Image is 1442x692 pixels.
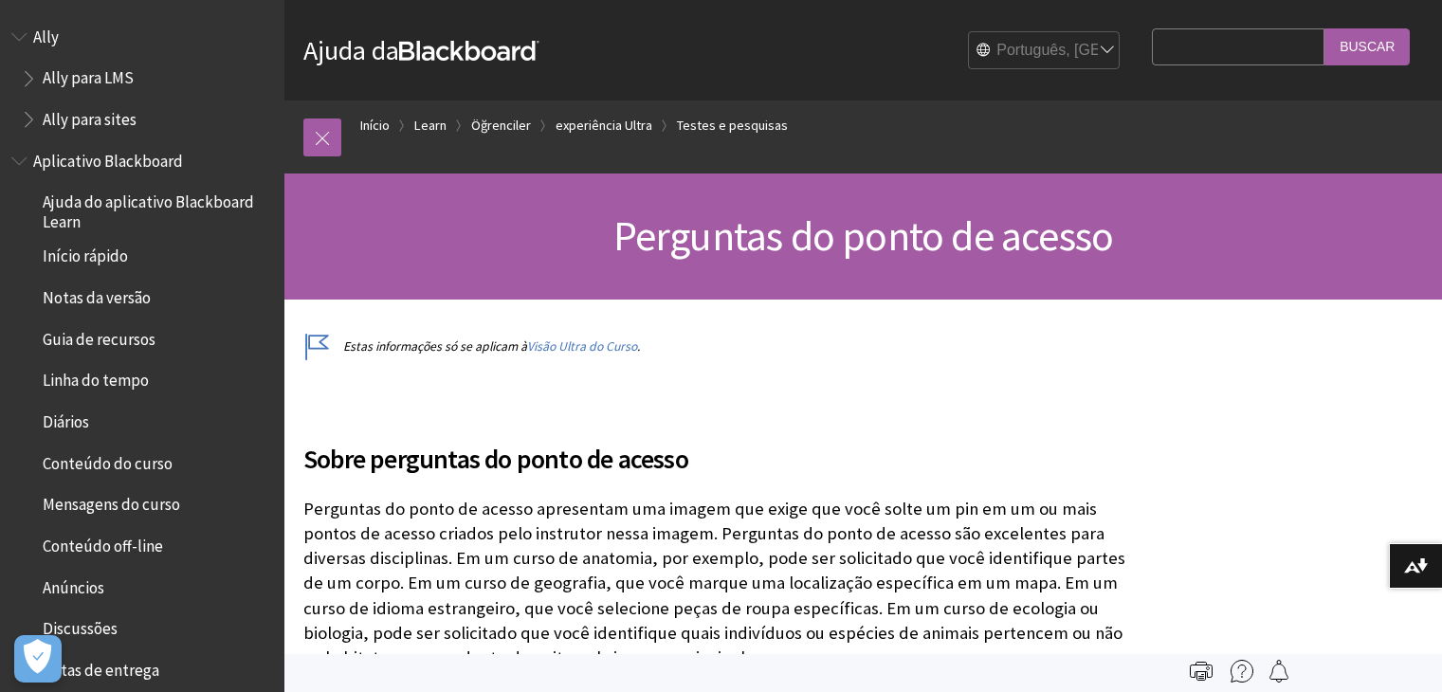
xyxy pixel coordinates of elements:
a: Ajuda daBlackboard [303,33,539,67]
span: Datas de entrega [43,654,159,680]
h2: Sobre perguntas do ponto de acesso [303,416,1142,479]
span: Mensagens do curso [43,489,180,515]
nav: Book outline for Anthology Ally Help [11,21,273,136]
span: Ally [33,21,59,46]
select: Site Language Selector [969,32,1121,70]
span: Início rápido [43,241,128,266]
strong: Blackboard [399,41,539,61]
a: Início [360,114,390,137]
span: Notas da versão [43,282,151,307]
a: Öğrenciler [471,114,531,137]
span: Conteúdo off-line [43,530,163,555]
button: Abrir preferências [14,635,62,683]
span: Guia de recursos [43,323,155,349]
span: Aplicativo Blackboard [33,145,183,171]
span: Linha do tempo [43,365,149,391]
a: Testes e pesquisas [677,114,788,137]
img: Print [1190,660,1213,683]
input: Buscar [1324,28,1410,65]
span: Diários [43,406,89,431]
span: Conteúdo do curso [43,447,173,473]
span: Anúncios [43,572,104,597]
a: experiência Ultra [556,114,652,137]
img: More help [1231,660,1253,683]
a: Visão Ultra do Curso [527,338,637,355]
a: Learn [414,114,447,137]
span: Ally para LMS [43,63,134,88]
span: Ally para sites [43,103,137,129]
span: Perguntas do ponto de acesso [613,209,1114,262]
p: Perguntas do ponto de acesso apresentam uma imagem que exige que você solte um pin em um ou mais ... [303,497,1142,670]
span: Discussões [43,613,118,639]
span: Ajuda do aplicativo Blackboard Learn [43,187,271,231]
img: Follow this page [1268,660,1290,683]
p: Estas informações só se aplicam à . [303,337,1142,355]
